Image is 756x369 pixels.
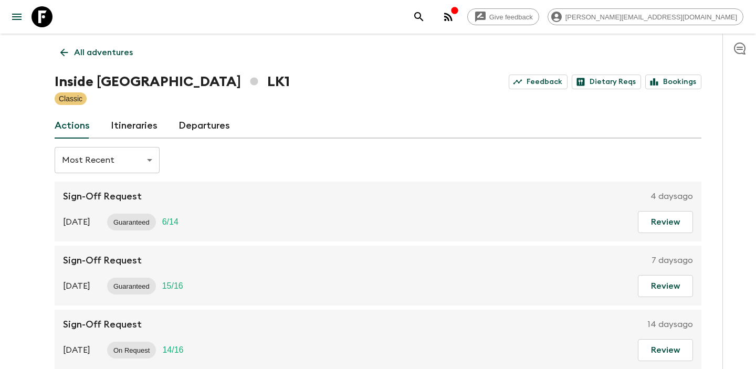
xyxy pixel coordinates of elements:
p: 14 days ago [648,318,693,331]
h1: Inside [GEOGRAPHIC_DATA] LK1 [55,71,290,92]
a: Dietary Reqs [572,75,641,89]
a: Actions [55,113,90,139]
div: Trip Fill [156,214,185,230]
a: Itineraries [111,113,157,139]
p: [DATE] [63,344,90,356]
span: Guaranteed [107,282,156,290]
span: Give feedback [484,13,539,21]
span: Guaranteed [107,218,156,226]
p: 15 / 16 [162,280,183,292]
div: Trip Fill [156,278,190,294]
p: [DATE] [63,280,90,292]
a: Bookings [645,75,701,89]
button: Review [638,275,693,297]
p: Sign-Off Request [63,254,142,267]
p: 6 / 14 [162,216,178,228]
a: Give feedback [467,8,539,25]
p: [DATE] [63,216,90,228]
a: Departures [178,113,230,139]
button: Review [638,211,693,233]
button: Review [638,339,693,361]
a: Feedback [509,75,568,89]
div: [PERSON_NAME][EMAIL_ADDRESS][DOMAIN_NAME] [548,8,743,25]
button: menu [6,6,27,27]
p: Sign-Off Request [63,190,142,203]
p: 7 days ago [652,254,693,267]
div: Most Recent [55,145,160,175]
a: All adventures [55,42,139,63]
span: [PERSON_NAME][EMAIL_ADDRESS][DOMAIN_NAME] [560,13,743,21]
p: 14 / 16 [162,344,183,356]
p: Classic [59,93,82,104]
button: search adventures [408,6,429,27]
div: Trip Fill [156,342,190,359]
p: Sign-Off Request [63,318,142,331]
span: On Request [107,346,156,354]
p: All adventures [74,46,133,59]
p: 4 days ago [650,190,693,203]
